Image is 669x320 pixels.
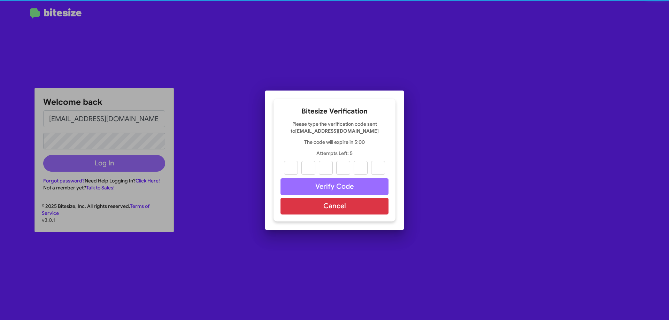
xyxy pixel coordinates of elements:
[280,106,389,117] h2: Bitesize Verification
[280,178,389,195] button: Verify Code
[280,150,389,157] p: Attempts Left: 5
[280,120,389,134] p: Please type the verification code sent to
[280,198,389,214] button: Cancel
[280,139,389,146] p: The code will expire in 5:00
[295,128,379,134] strong: [EMAIL_ADDRESS][DOMAIN_NAME]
